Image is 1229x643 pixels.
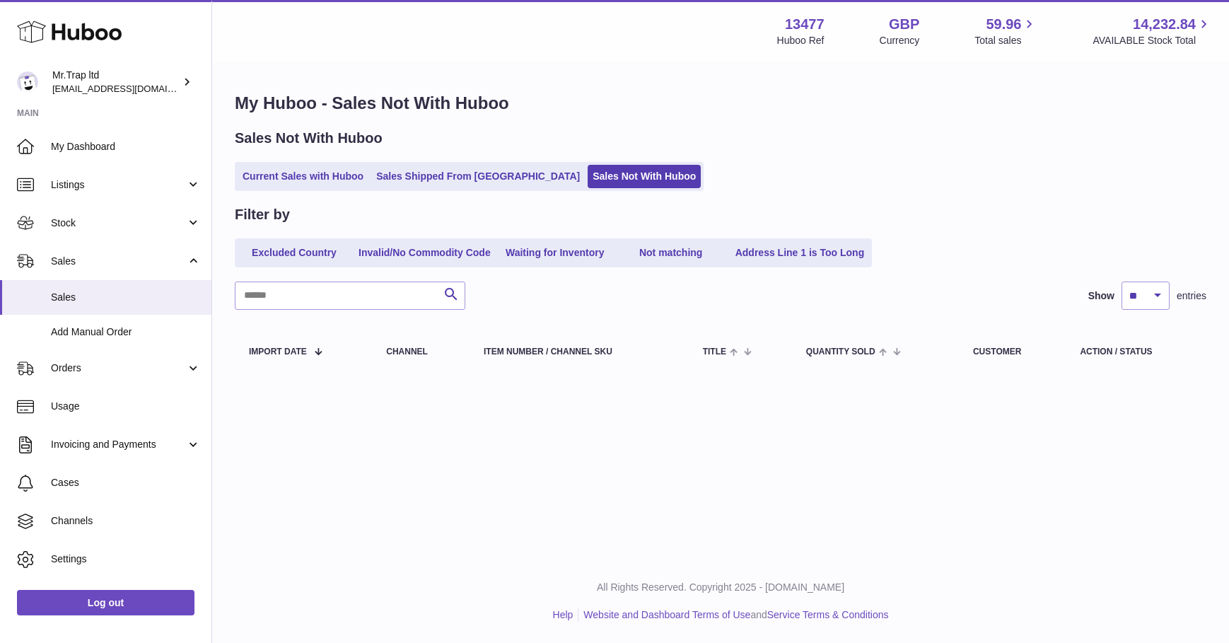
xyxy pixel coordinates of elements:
div: Mr.Trap ltd [52,69,180,95]
a: Help [553,609,573,620]
a: 14,232.84 AVAILABLE Stock Total [1093,15,1212,47]
a: Waiting for Inventory [499,241,612,265]
span: Cases [51,476,201,490]
a: Excluded Country [238,241,351,265]
a: Invalid/No Commodity Code [354,241,496,265]
h2: Filter by [235,205,290,224]
a: Service Terms & Conditions [767,609,889,620]
span: 59.96 [986,15,1021,34]
span: Sales [51,291,201,304]
h1: My Huboo - Sales Not With Huboo [235,92,1206,115]
span: Stock [51,216,186,230]
span: [EMAIL_ADDRESS][DOMAIN_NAME] [52,83,208,94]
h2: Sales Not With Huboo [235,129,383,148]
span: 14,232.84 [1133,15,1196,34]
span: Listings [51,178,186,192]
span: Quantity Sold [806,347,875,357]
span: Title [703,347,726,357]
div: Huboo Ref [777,34,825,47]
a: Not matching [614,241,728,265]
li: and [578,608,888,622]
span: Usage [51,400,201,413]
span: Total sales [974,34,1037,47]
strong: 13477 [785,15,825,34]
div: Item Number / Channel SKU [484,347,675,357]
div: Action / Status [1080,347,1192,357]
span: Invoicing and Payments [51,438,186,451]
span: Import date [249,347,307,357]
a: Address Line 1 is Too Long [730,241,870,265]
div: Currency [880,34,920,47]
a: Log out [17,590,194,615]
a: 59.96 Total sales [974,15,1037,47]
span: Sales [51,255,186,268]
span: AVAILABLE Stock Total [1093,34,1212,47]
p: All Rights Reserved. Copyright 2025 - [DOMAIN_NAME] [223,581,1218,594]
a: Sales Shipped From [GEOGRAPHIC_DATA] [371,165,585,188]
span: Settings [51,552,201,566]
span: Channels [51,514,201,528]
img: office@grabacz.eu [17,71,38,93]
span: Orders [51,361,186,375]
a: Current Sales with Huboo [238,165,368,188]
a: Sales Not With Huboo [588,165,701,188]
label: Show [1088,289,1114,303]
span: My Dashboard [51,140,201,153]
div: Channel [386,347,455,357]
a: Website and Dashboard Terms of Use [583,609,750,620]
span: entries [1177,289,1206,303]
span: Add Manual Order [51,325,201,339]
div: Customer [973,347,1052,357]
strong: GBP [889,15,919,34]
